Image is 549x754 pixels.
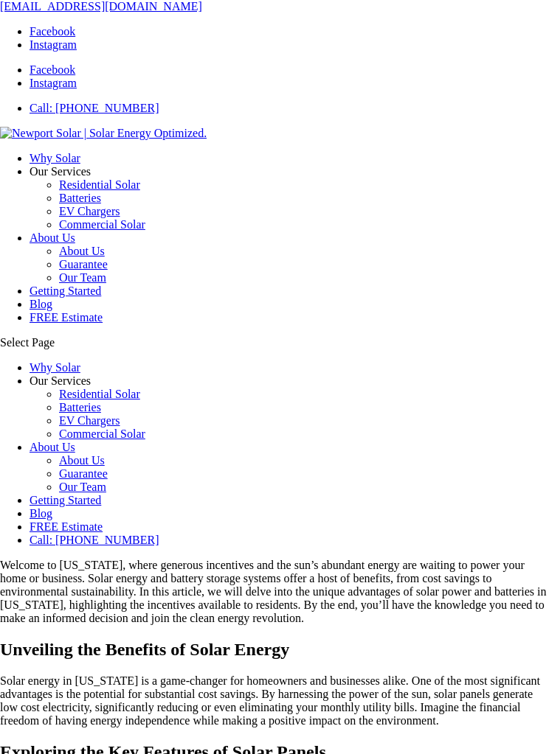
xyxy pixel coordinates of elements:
a: Why Solar [30,152,80,164]
a: About Us [59,245,105,257]
a: Instagram [30,77,77,89]
a: EV Chargers [59,205,120,217]
a: Residential Solar [59,178,140,191]
a: EV Chargers [59,414,120,427]
a: Facebook [30,63,75,76]
a: Instagram [30,38,77,51]
a: Call: [PHONE_NUMBER] [30,534,159,546]
a: Blog [30,298,52,310]
a: Commercial Solar [59,218,145,231]
a: Getting Started [30,494,101,506]
a: Residential Solar [59,388,140,400]
a: Batteries [59,192,101,204]
a: Facebook [30,25,75,38]
a: Batteries [59,401,101,413]
a: Guarantee [59,258,108,270]
a: Call: [PHONE_NUMBER] [30,102,159,114]
a: Our Services [30,165,91,178]
a: Getting Started [30,285,101,297]
a: About Us [59,454,105,467]
a: About Us [30,231,75,244]
a: FREE Estimate [30,520,103,533]
a: Guarantee [59,467,108,480]
a: Our Services [30,374,91,387]
a: FREE Estimate [30,311,103,324]
a: Our Team [59,271,106,284]
a: Why Solar [30,361,80,374]
a: Blog [30,507,52,520]
a: Our Team [59,481,106,493]
a: Commercial Solar [59,427,145,440]
a: About Us [30,441,75,453]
